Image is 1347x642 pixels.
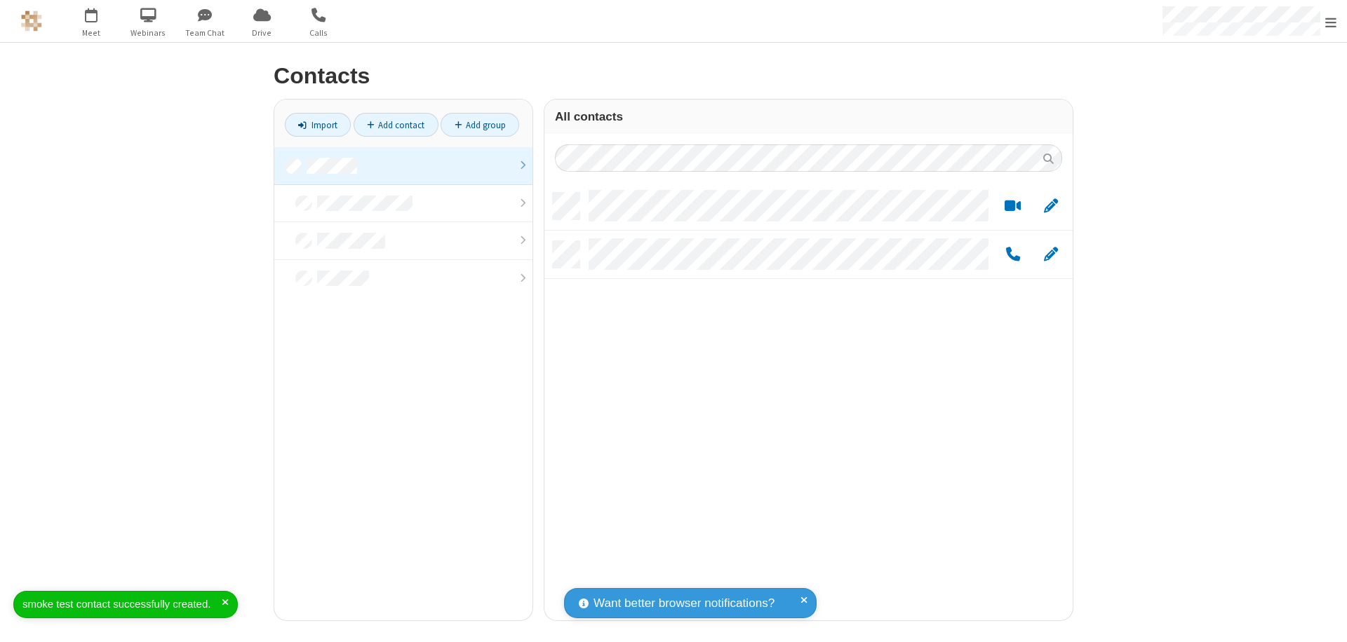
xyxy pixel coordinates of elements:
a: Add group [441,113,519,137]
span: Want better browser notifications? [594,594,775,613]
h3: All contacts [555,110,1062,123]
a: Add contact [354,113,438,137]
h2: Contacts [274,64,1073,88]
a: Import [285,113,351,137]
span: Drive [236,27,288,39]
img: QA Selenium DO NOT DELETE OR CHANGE [21,11,42,32]
span: Webinars [122,27,175,39]
button: Edit [1037,246,1064,264]
button: Edit [1037,198,1064,215]
span: Meet [65,27,118,39]
span: Team Chat [179,27,232,39]
div: smoke test contact successfully created. [22,596,222,613]
button: Start a video meeting [999,198,1026,215]
span: Calls [293,27,345,39]
button: Call by phone [999,246,1026,264]
div: grid [544,182,1073,620]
